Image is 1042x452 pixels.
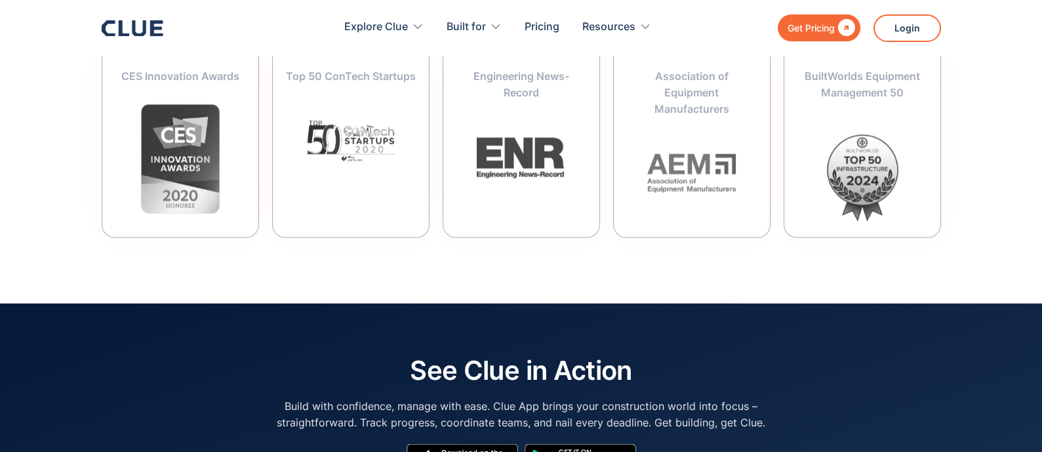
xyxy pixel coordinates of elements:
div: Get Pricing [788,20,835,36]
p: Build with confidence, manage with ease. Clue App brings your construction world into focus – str... [275,398,767,431]
a: Login [873,14,941,42]
div: Explore Clue [344,7,408,48]
div: Resources [582,7,635,48]
div: Built for [447,7,502,48]
div: Built for [447,7,486,48]
div: CES Innovation Awards [115,68,245,85]
img: AEM logo with black background [647,138,736,194]
div: Association of Equipment Manufacturers [627,68,757,118]
div:  [835,20,855,36]
a: Get Pricing [778,14,860,41]
div: Top 50 ConTech Startups [286,68,416,85]
a: Pricing [525,7,559,48]
div: Explore Clue [344,7,424,48]
div: Engineering News-Record [456,68,586,101]
h2: See Clue in Action [410,356,631,385]
div: Resources [582,7,651,48]
img: This construction equipment asset management software has won the top 50 Contech Startup award [306,104,395,161]
img: Infographic Innovation awards 2020 [141,104,220,214]
img: BuiltWorlds Top 50 Infrastructure 2024 award badge with [816,121,908,222]
img: This construction equipment asset management software has been won the Engineering News-Record Award [477,121,565,179]
div: BuiltWorlds Equipment Management 50 [797,68,927,101]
